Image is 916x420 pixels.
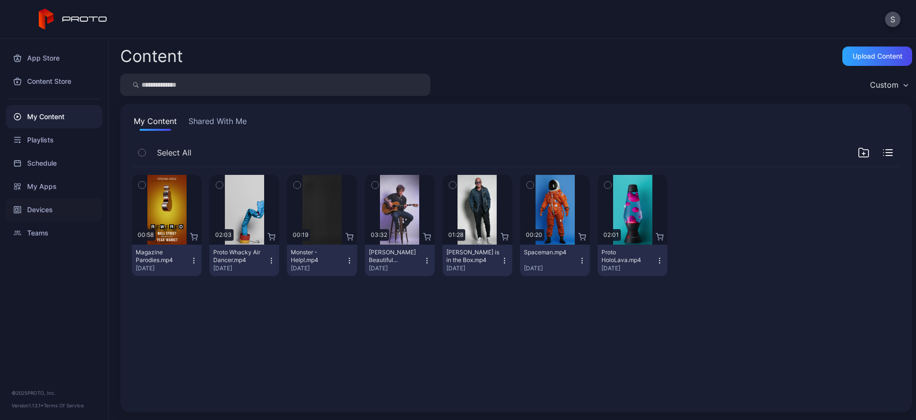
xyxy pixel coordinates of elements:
[524,264,578,272] div: [DATE]
[6,175,102,198] a: My Apps
[842,47,912,66] button: Upload Content
[524,249,577,256] div: Spaceman.mp4
[12,389,96,397] div: © 2025 PROTO, Inc.
[44,403,84,408] a: Terms Of Service
[132,115,179,131] button: My Content
[213,264,268,272] div: [DATE]
[601,249,655,264] div: Proto HoloLava.mp4
[291,264,345,272] div: [DATE]
[865,74,912,96] button: Custom
[520,245,590,276] button: Spaceman.mp4[DATE]
[291,249,344,264] div: Monster - Help!.mp4
[365,245,435,276] button: [PERSON_NAME] Beautiful Disaster.mp4[DATE]
[136,249,189,264] div: Magazine Parodies.mp4
[6,198,102,221] a: Devices
[120,48,183,64] div: Content
[598,245,667,276] button: Proto HoloLava.mp4[DATE]
[601,264,656,272] div: [DATE]
[12,403,44,408] span: Version 1.13.1 •
[446,264,501,272] div: [DATE]
[187,115,249,131] button: Shared With Me
[6,105,102,128] a: My Content
[6,47,102,70] a: App Store
[287,245,357,276] button: Monster - Help!.mp4[DATE]
[6,152,102,175] a: Schedule
[132,245,202,276] button: Magazine Parodies.mp4[DATE]
[870,80,899,90] div: Custom
[6,70,102,93] a: Content Store
[885,12,900,27] button: S
[6,128,102,152] a: Playlists
[213,249,267,264] div: Proto Whacky Air Dancer.mp4
[209,245,279,276] button: Proto Whacky Air Dancer.mp4[DATE]
[6,221,102,245] a: Teams
[369,264,423,272] div: [DATE]
[442,245,512,276] button: [PERSON_NAME] is in the Box.mp4[DATE]
[157,147,191,158] span: Select All
[369,249,422,264] div: Billy Morrison's Beautiful Disaster.mp4
[853,52,902,60] div: Upload Content
[446,249,500,264] div: Howie Mandel is in the Box.mp4
[136,264,190,272] div: [DATE]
